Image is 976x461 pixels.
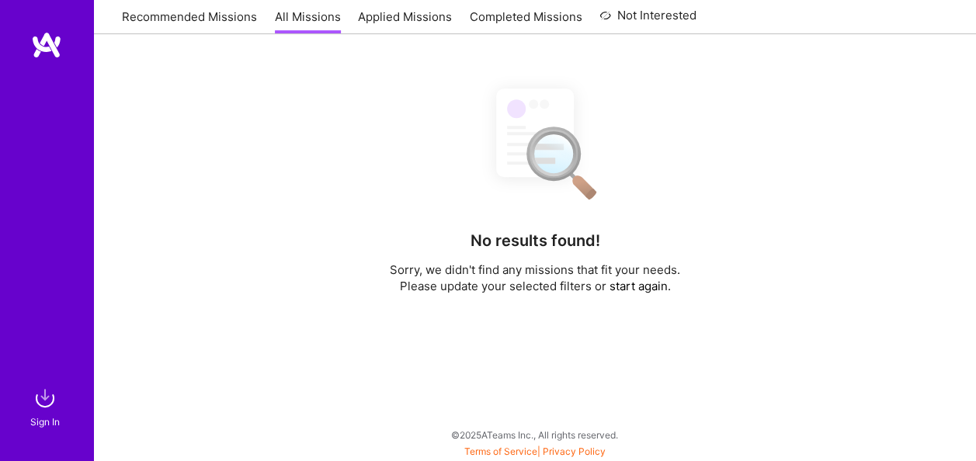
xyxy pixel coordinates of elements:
button: start again [610,278,668,294]
div: © 2025 ATeams Inc., All rights reserved. [93,415,976,454]
a: Applied Missions [358,9,452,34]
img: sign in [30,383,61,414]
a: sign inSign In [33,383,61,430]
a: Terms of Service [464,445,537,457]
img: No Results [469,75,601,210]
p: Sorry, we didn't find any missions that fit your needs. [390,262,680,278]
h4: No results found! [471,231,600,250]
span: | [464,445,606,457]
a: Recommended Missions [122,9,257,34]
p: Please update your selected filters or . [390,278,680,294]
a: Privacy Policy [543,445,606,457]
div: Sign In [30,414,60,430]
img: logo [31,31,62,59]
a: Not Interested [599,6,696,34]
a: All Missions [275,9,341,34]
a: Completed Missions [470,9,582,34]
